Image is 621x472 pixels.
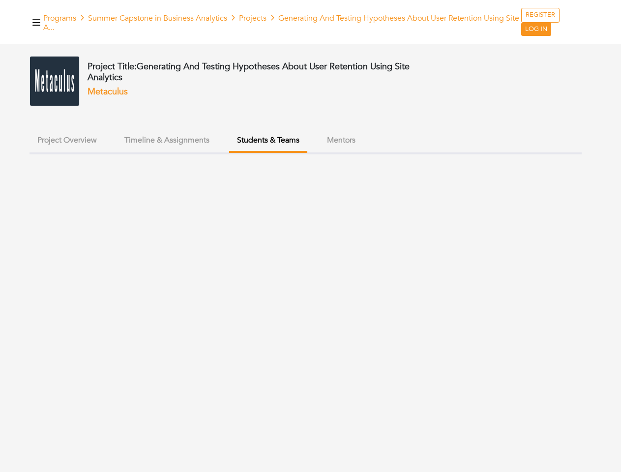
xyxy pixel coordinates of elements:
[30,56,80,106] img: download-1.png
[88,60,410,84] span: Generating And Testing Hypotheses About User Retention Using Site Analytics
[30,130,105,151] button: Project Overview
[319,130,363,151] button: Mentors
[88,13,227,24] a: Summer Capstone in Business Analytics
[43,13,76,24] a: Programs
[239,13,266,24] a: Projects
[521,23,551,36] a: LOG IN
[88,86,128,98] a: Metaculus
[88,61,416,83] h4: Project Title:
[229,130,307,153] button: Students & Teams
[117,130,217,151] button: Timeline & Assignments
[43,13,519,33] span: Generating And Testing Hypotheses About User Retention Using Site A...
[521,8,560,23] a: REGISTER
